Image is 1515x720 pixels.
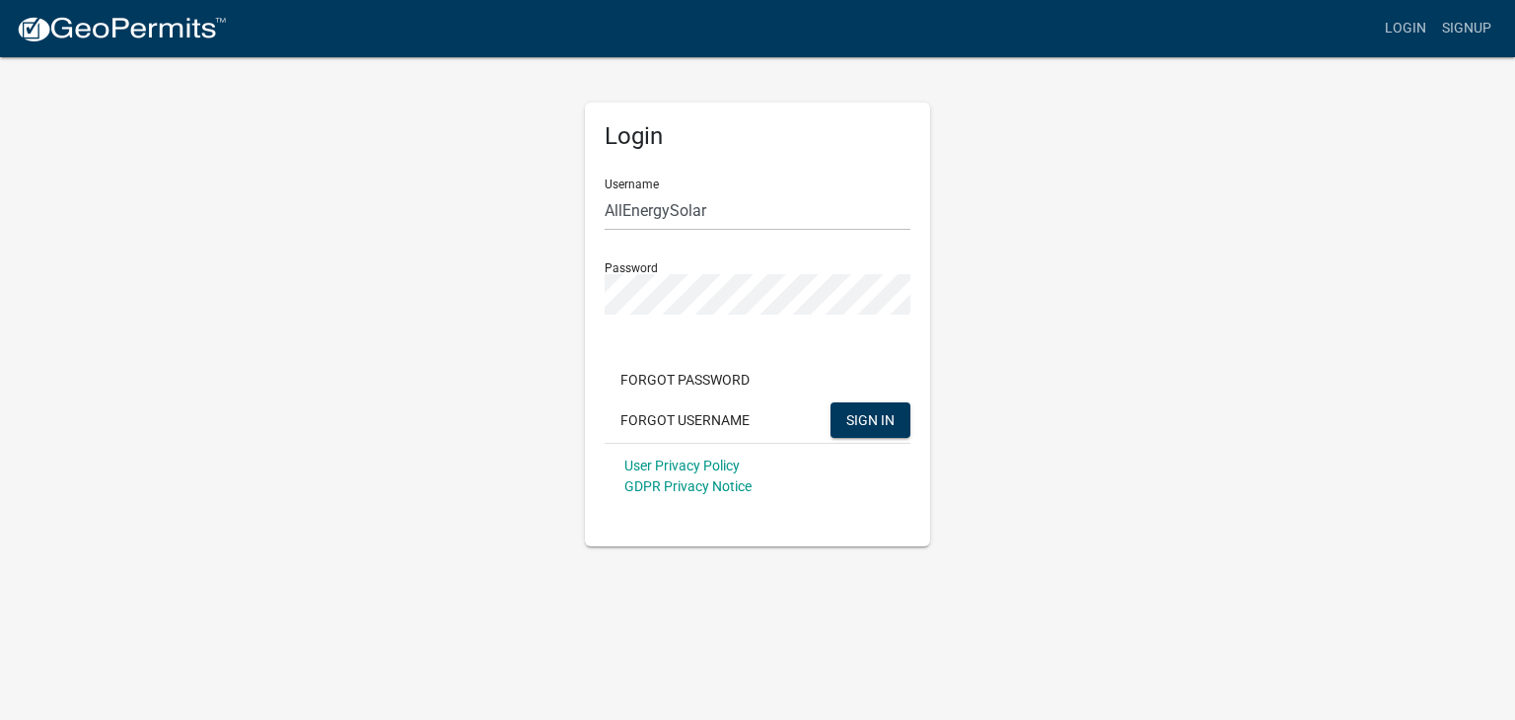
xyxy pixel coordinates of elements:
button: Forgot Password [605,362,765,397]
button: SIGN IN [830,402,910,438]
button: Forgot Username [605,402,765,438]
a: Login [1377,10,1434,47]
a: Signup [1434,10,1499,47]
a: User Privacy Policy [624,458,740,473]
h5: Login [605,122,910,151]
span: SIGN IN [846,411,895,427]
a: GDPR Privacy Notice [624,478,752,494]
